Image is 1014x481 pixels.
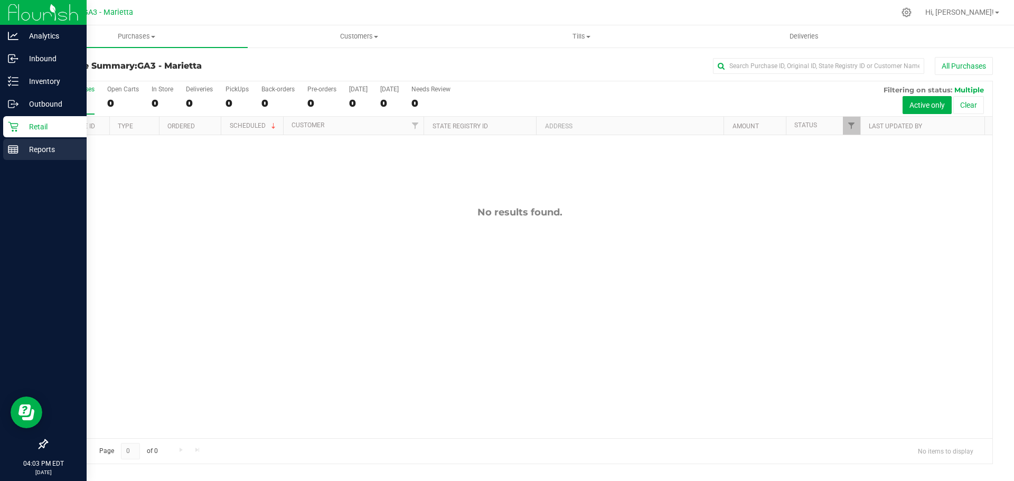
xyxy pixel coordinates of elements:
button: Active only [903,96,952,114]
a: Status [794,121,817,129]
p: [DATE] [5,468,82,476]
div: 0 [411,97,450,109]
span: Multiple [954,86,984,94]
a: Type [118,122,133,130]
a: Filter [843,117,860,135]
span: Filtering on status: [884,86,952,94]
p: 04:03 PM EDT [5,459,82,468]
a: Amount [733,122,759,130]
span: No items to display [909,443,982,459]
div: 0 [226,97,249,109]
inline-svg: Reports [8,144,18,155]
h3: Purchase Summary: [46,61,362,71]
p: Analytics [18,30,82,42]
span: Customers [248,32,470,41]
inline-svg: Inbound [8,53,18,64]
div: Back-orders [261,86,295,93]
div: Pre-orders [307,86,336,93]
button: All Purchases [935,57,993,75]
div: 0 [261,97,295,109]
iframe: Resource center [11,397,42,428]
p: Inventory [18,75,82,88]
span: Tills [471,32,692,41]
inline-svg: Outbound [8,99,18,109]
a: Scheduled [230,122,278,129]
span: Hi, [PERSON_NAME]! [925,8,994,16]
div: 0 [349,97,368,109]
div: Deliveries [186,86,213,93]
a: Customer [292,121,324,129]
div: In Store [152,86,173,93]
div: Needs Review [411,86,450,93]
a: Filter [406,117,424,135]
p: Retail [18,120,82,133]
th: Address [536,117,724,135]
span: GA3 - Marietta [83,8,133,17]
div: 0 [152,97,173,109]
inline-svg: Retail [8,121,18,132]
div: [DATE] [380,86,399,93]
inline-svg: Analytics [8,31,18,41]
p: Reports [18,143,82,156]
a: Customers [248,25,470,48]
div: No results found. [47,206,992,218]
div: 0 [186,97,213,109]
p: Outbound [18,98,82,110]
a: State Registry ID [433,122,488,130]
span: Deliveries [775,32,833,41]
div: Manage settings [900,7,913,17]
a: Last Updated By [869,122,922,130]
span: GA3 - Marietta [137,61,202,71]
div: 0 [307,97,336,109]
span: Purchases [25,32,248,41]
a: Tills [470,25,692,48]
p: Inbound [18,52,82,65]
div: Open Carts [107,86,139,93]
div: [DATE] [349,86,368,93]
a: Deliveries [693,25,915,48]
span: Page of 0 [90,443,166,459]
button: Clear [953,96,984,114]
div: 0 [380,97,399,109]
a: Ordered [167,122,195,130]
input: Search Purchase ID, Original ID, State Registry ID or Customer Name... [713,58,924,74]
div: 0 [107,97,139,109]
inline-svg: Inventory [8,76,18,87]
a: Purchases [25,25,248,48]
div: PickUps [226,86,249,93]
